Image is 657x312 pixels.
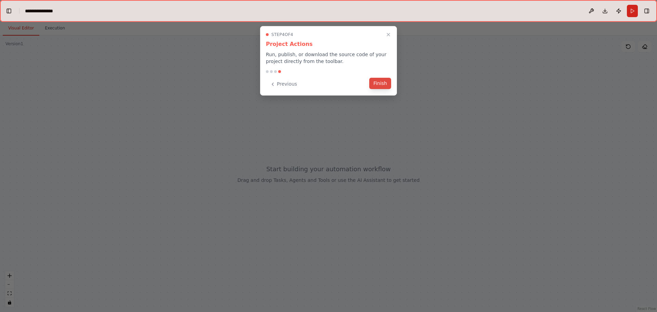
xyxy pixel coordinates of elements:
button: Hide left sidebar [4,6,14,16]
button: Close walkthrough [384,30,392,39]
p: Run, publish, or download the source code of your project directly from the toolbar. [266,51,391,65]
h3: Project Actions [266,40,391,48]
span: Step 4 of 4 [271,32,293,37]
button: Previous [266,78,301,90]
button: Finish [369,78,391,89]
